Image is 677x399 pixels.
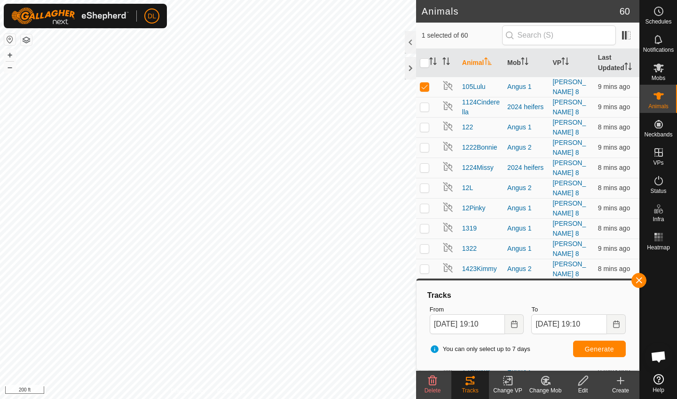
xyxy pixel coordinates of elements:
button: Choose Date [607,314,626,334]
div: Change VP [489,386,527,395]
span: 13 Sep 2025 at 7:05 pm [598,103,630,111]
a: [PERSON_NAME] 8 [552,98,586,116]
button: – [4,62,16,73]
span: 15sammie [462,365,493,375]
a: [PERSON_NAME] 8 [552,78,586,96]
span: 1319 [462,223,477,233]
div: 2024 heifers [507,102,545,112]
a: [PERSON_NAME] 8 [552,139,586,156]
div: Tracks [426,290,630,301]
span: 13 Sep 2025 at 7:06 pm [598,184,630,192]
div: Angus 2 [507,365,545,375]
span: 13 Sep 2025 at 7:06 pm [598,164,630,171]
span: Neckbands [644,132,672,137]
span: 1322 [462,244,477,254]
p-sorticon: Activate to sort [624,64,632,72]
button: Map Layers [21,34,32,46]
button: Generate [573,341,626,357]
span: 13 Sep 2025 at 7:05 pm [598,245,630,252]
div: Angus 1 [507,203,545,213]
span: 13 Sep 2025 at 7:05 pm [598,83,630,90]
a: [PERSON_NAME] 8 [552,260,586,278]
span: Notifications [643,47,674,53]
label: From [430,305,524,314]
span: 1 selected of 60 [422,31,502,40]
th: Animal [458,49,504,77]
span: 122 [462,122,473,132]
div: Angus 1 [507,82,545,92]
span: 12Pinky [462,203,486,213]
span: 13 Sep 2025 at 7:05 pm [598,224,630,232]
div: 2024 heifers [507,163,545,173]
p-sorticon: Activate to sort [442,59,450,66]
img: returning off [442,181,454,192]
span: Status [650,188,666,194]
button: + [4,49,16,61]
span: Animals [648,104,669,109]
span: 13 Sep 2025 at 7:06 pm [598,123,630,131]
span: Generate [585,345,614,353]
a: Contact Us [217,387,245,395]
span: 13 Sep 2025 at 7:05 pm [598,144,630,151]
p-sorticon: Activate to sort [484,59,492,66]
th: Last Updated [594,49,639,77]
button: Choose Date [505,314,524,334]
div: Angus 2 [507,183,545,193]
img: returning off [442,242,454,253]
span: 12L [462,183,473,193]
div: Open chat [645,343,673,371]
a: [PERSON_NAME] 8 [552,159,586,176]
span: You can only select up to 7 days [430,344,530,354]
th: Mob [504,49,549,77]
span: 13 Sep 2025 at 7:05 pm [598,204,630,212]
div: Angus 1 [507,244,545,254]
div: Edit [564,386,602,395]
span: Mobs [652,75,665,81]
img: Gallagher Logo [11,8,129,24]
span: 1124Cinderella [462,97,500,117]
label: To [531,305,626,314]
div: Angus 1 [507,223,545,233]
p-sorticon: Activate to sort [521,59,528,66]
input: Search (S) [502,25,616,45]
img: returning off [442,262,454,273]
span: 1224Missy [462,163,494,173]
img: returning off [442,222,454,233]
span: 105Lulu [462,82,486,92]
a: [PERSON_NAME] 8 [552,119,586,136]
a: [PERSON_NAME] 8 [552,179,586,197]
a: [PERSON_NAME] 8 [552,199,586,217]
div: Tracks [451,386,489,395]
span: Infra [653,216,664,222]
p-sorticon: Activate to sort [429,59,437,66]
img: returning off [442,120,454,132]
h2: Animals [422,6,620,17]
span: 60 [620,4,630,18]
div: Create [602,386,639,395]
span: Heatmap [647,245,670,250]
span: VPs [653,160,663,166]
img: returning off [442,161,454,172]
span: 13 Sep 2025 at 7:06 pm [598,265,630,272]
button: Reset Map [4,34,16,45]
div: Angus 2 [507,143,545,152]
span: Help [653,387,664,393]
a: [PERSON_NAME] 8 [552,220,586,237]
a: [PERSON_NAME] 8 [552,240,586,257]
span: DL [148,11,156,21]
a: Privacy Policy [171,387,206,395]
a: Help [640,370,677,397]
span: Delete [425,387,441,394]
p-sorticon: Activate to sort [561,59,569,66]
span: 1222Bonnie [462,143,497,152]
div: Angus 1 [507,122,545,132]
img: returning off [442,201,454,213]
div: Angus 2 [507,264,545,274]
th: VP [549,49,594,77]
span: Schedules [645,19,671,24]
span: 1423Kimmy [462,264,497,274]
div: Change Mob [527,386,564,395]
img: returning off [442,80,454,91]
img: returning off [442,100,454,112]
img: returning off [442,141,454,152]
